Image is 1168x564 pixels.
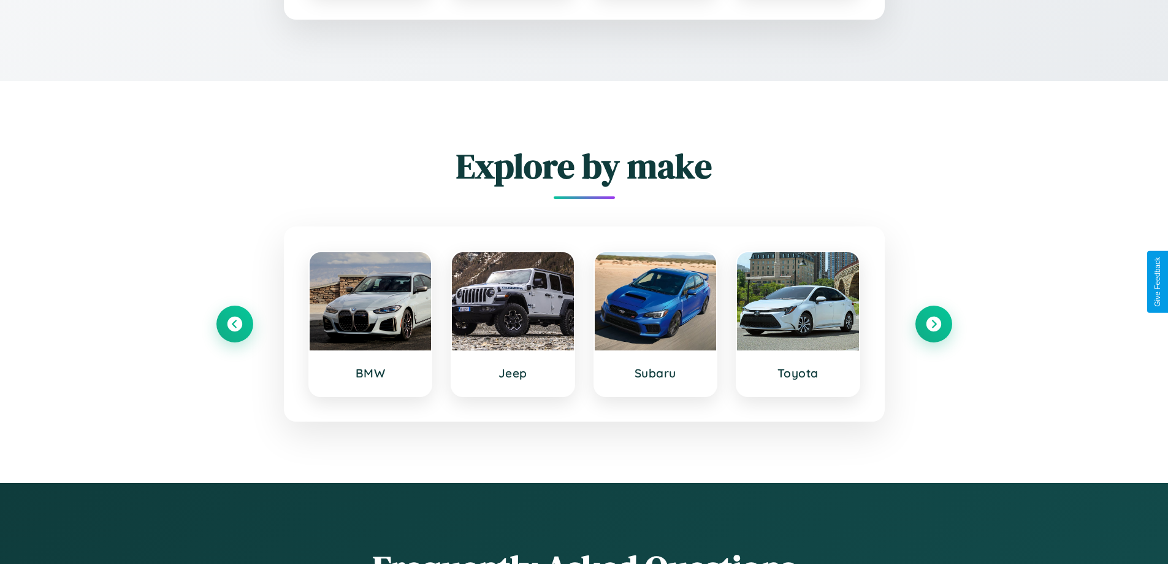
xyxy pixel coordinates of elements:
[749,366,847,381] h3: Toyota
[607,366,704,381] h3: Subaru
[1153,257,1162,307] div: Give Feedback
[464,366,562,381] h3: Jeep
[322,366,419,381] h3: BMW
[216,142,952,190] h2: Explore by make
